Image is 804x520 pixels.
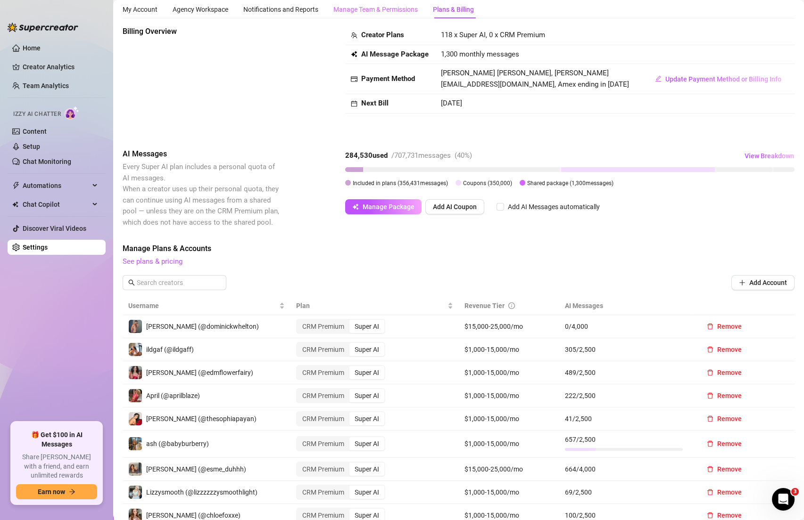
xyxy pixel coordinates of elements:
span: Help [109,317,126,324]
span: Manage Package [363,203,414,211]
img: Dominick (@dominickwhelton) [129,320,142,333]
p: Onboarding to Supercreator [9,93,168,103]
th: AI Messages [559,297,694,315]
h1: Help [83,4,108,20]
span: 489 / 2,500 [565,367,688,378]
button: Earn nowarrow-right [16,484,97,499]
td: $1,000-15,000/mo [459,338,560,361]
span: 657 / 2,500 [565,434,688,445]
span: Remove [717,488,742,496]
div: segmented control [296,342,385,357]
div: Super AI [349,437,384,450]
span: [PERSON_NAME] [PERSON_NAME], [PERSON_NAME][EMAIL_ADDRESS][DOMAIN_NAME], Amex ending in [DATE] [441,69,629,89]
button: News [141,294,189,332]
span: Every Super AI plan includes a personal quota of AI messages. When a creator uses up their person... [123,162,279,227]
div: Super AI [349,486,384,499]
p: Getting Started [9,81,168,91]
span: delete [707,512,713,519]
span: [PERSON_NAME] (@dominickwhelton) [146,323,259,330]
span: ( 40 %) [455,151,472,160]
span: 13 articles [9,212,44,222]
span: Remove [717,369,742,376]
span: [DATE] [441,99,462,107]
strong: 284,530 used [345,151,388,160]
span: [PERSON_NAME] (@esme_duhhh) [146,465,246,473]
span: 41 / 2,500 [565,414,688,424]
span: AI Messages [123,148,281,160]
span: delete [707,489,713,496]
a: Discover Viral Videos [23,225,86,232]
span: Share [PERSON_NAME] with a friend, and earn unlimited rewards [16,453,97,480]
h2: 5 collections [9,55,179,66]
span: [PERSON_NAME] (@chloefoxxe) [146,512,240,519]
div: Super AI [349,343,384,356]
a: See plans & pricing [123,257,182,266]
span: Home [14,317,33,324]
p: Learn about the Supercreator platform and its features [9,190,168,210]
span: plus [739,279,746,286]
span: delete [707,392,713,399]
div: Agency Workspace [173,4,228,15]
input: Search for help [6,24,182,43]
button: Update Payment Method or Billing Info [647,72,789,87]
div: Super AI [349,389,384,402]
span: Remove [717,512,742,519]
div: Search for helpSearch for help [6,24,182,43]
a: Home [23,44,41,52]
span: edit [655,75,662,82]
td: $1,000-15,000/mo [459,481,560,504]
img: logo-BBDzfeDw.svg [8,23,78,32]
div: CRM Premium [297,343,349,356]
div: Super AI [349,320,384,333]
span: Remove [717,346,742,353]
button: Add Account [731,275,795,290]
img: Lizzysmooth (@lizzzzzzysmoothlight) [129,486,142,499]
p: Izzy - AI Chatter [9,130,168,140]
span: News [156,317,174,324]
span: 3 [791,488,799,496]
span: thunderbolt [12,182,20,189]
div: segmented control [296,365,385,380]
span: Remove [717,392,742,399]
div: Super AI [349,412,384,425]
button: Remove [699,462,749,477]
div: My Account [123,4,157,15]
span: Remove [717,323,742,330]
span: 69 / 2,500 [565,487,688,497]
a: Content [23,128,47,135]
span: 0 / 4,000 [565,321,688,332]
img: ildgaf (@ildgaff) [129,343,142,356]
a: Team Analytics [23,82,69,89]
span: Update Payment Method or Billing Info [665,75,781,83]
button: Messages [47,294,94,332]
span: info-circle [508,302,515,309]
span: arrow-right [69,488,75,495]
td: $1,000-15,000/mo [459,361,560,384]
span: ash (@babyburberry) [146,440,209,447]
a: Settings [23,244,48,251]
span: Revenue Tier [464,302,505,309]
td: $1,000-15,000/mo [459,407,560,431]
div: segmented control [296,462,385,477]
button: Remove [699,342,749,357]
p: Answers to your common questions [9,249,168,259]
img: Sophia (@thesophiapayan) [129,412,142,425]
button: Remove [699,388,749,403]
span: delete [707,369,713,376]
td: $1,000-15,000/mo [459,384,560,407]
span: 5 articles [9,105,40,115]
span: delete [707,323,713,330]
div: CRM Premium [297,486,349,499]
div: segmented control [296,436,385,451]
span: delete [707,466,713,472]
img: Esmeralda (@esme_duhhh) [129,463,142,476]
input: Search creators [137,277,213,288]
div: segmented control [296,485,385,500]
strong: AI Message Package [361,50,429,58]
div: Super AI [349,463,384,476]
span: ildgaf (@ildgaff) [146,346,194,353]
div: segmented control [296,411,385,426]
span: Shared package ( 1,300 messages) [527,180,613,187]
div: CRM Premium [297,412,349,425]
span: Chat Copilot [23,197,90,212]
